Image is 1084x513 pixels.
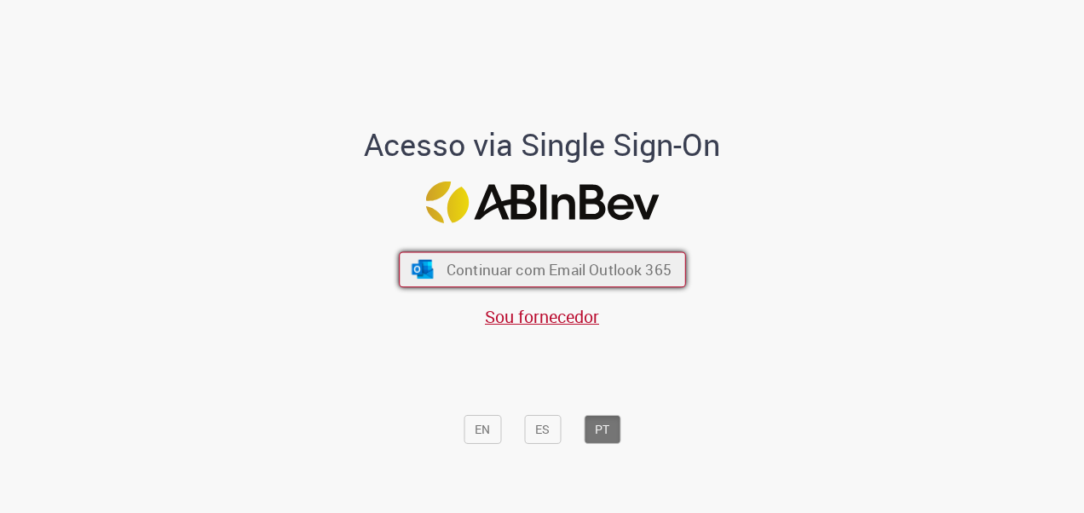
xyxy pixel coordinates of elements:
span: Continuar com Email Outlook 365 [446,259,671,279]
h1: Acesso via Single Sign-On [306,128,779,162]
a: Sou fornecedor [485,305,599,328]
button: PT [584,415,620,444]
button: EN [464,415,501,444]
button: ícone Azure/Microsoft 360 Continuar com Email Outlook 365 [399,251,686,287]
img: ícone Azure/Microsoft 360 [410,260,435,279]
button: ES [524,415,561,444]
img: Logo ABInBev [425,182,659,223]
